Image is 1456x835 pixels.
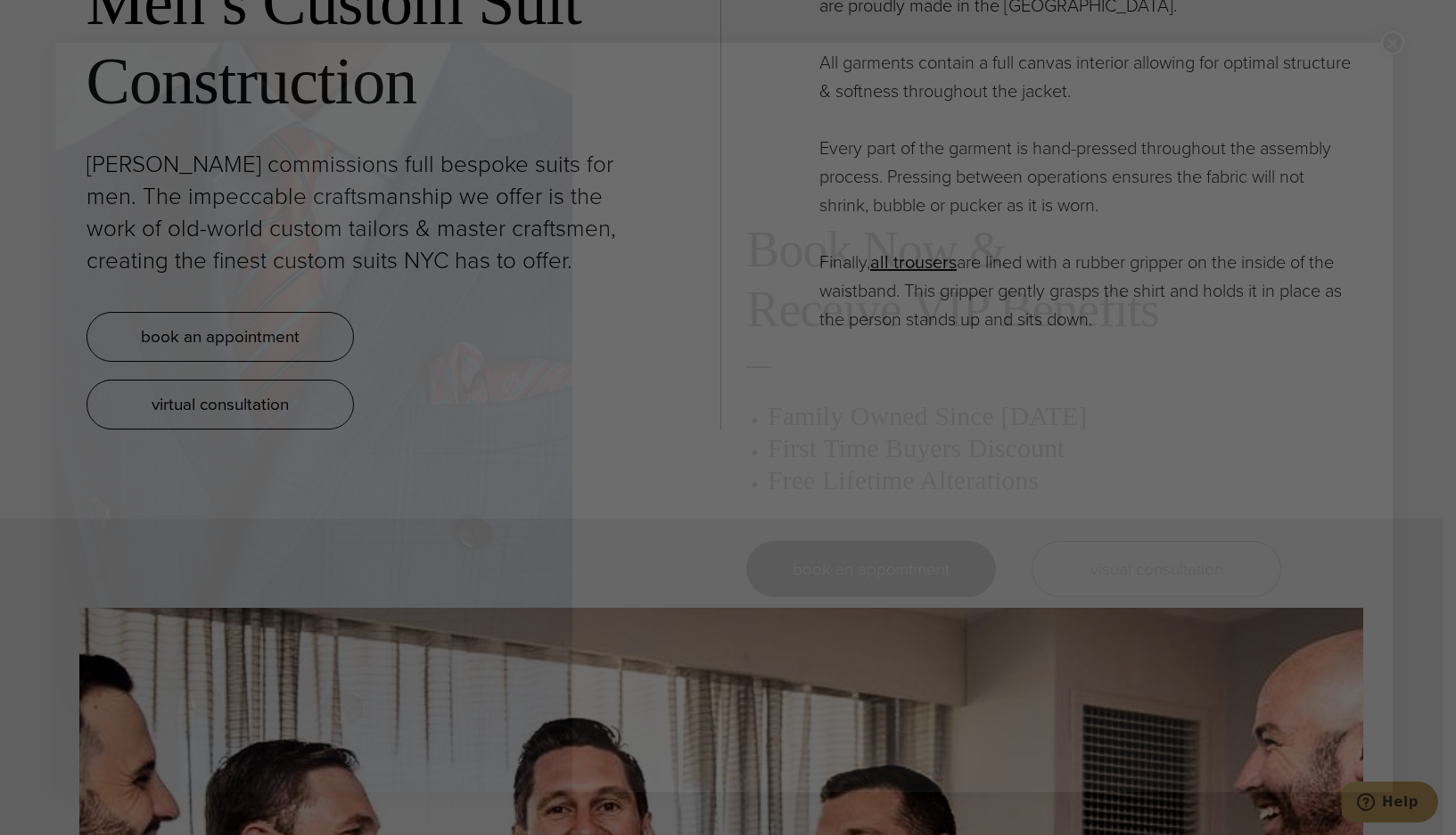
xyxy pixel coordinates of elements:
h2: Book Now & Receive VIP Benefits [746,220,1281,340]
a: book an appointment [746,541,996,597]
a: visual consultation [1032,541,1281,597]
span: Help [40,12,77,29]
h3: First Time Buyers Discount [768,432,1281,464]
h3: Family Owned Since [DATE] [768,400,1281,432]
h3: Free Lifetime Alterations [768,464,1281,496]
button: Close [1381,31,1404,54]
